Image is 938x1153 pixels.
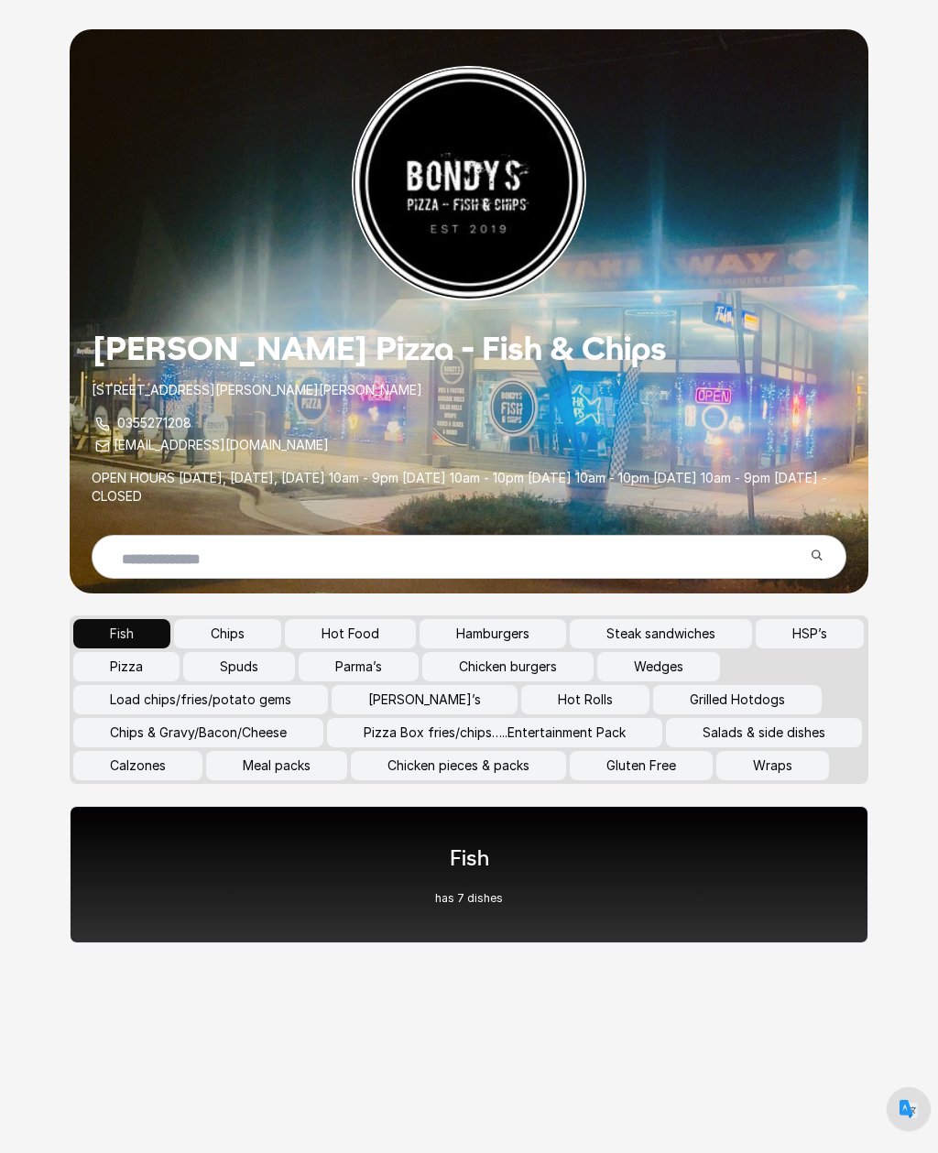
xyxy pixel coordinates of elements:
button: Calzones [73,751,202,780]
img: Restaurant Logo [352,66,586,300]
button: Wedges [597,652,720,681]
button: Gluten Free [570,751,713,780]
p: OPEN HOURS [DATE], [DATE], [DATE] 10am - 9pm [DATE] 10am - 10pm [DATE] 10am - 10pm [DATE] 10am - ... [92,469,846,506]
button: Chicken pieces & packs [351,751,566,780]
button: Load chips/fries/potato gems [73,685,328,714]
img: default.png [900,1100,918,1118]
button: Spuds [183,652,295,681]
p: [STREET_ADDRESS][PERSON_NAME][PERSON_NAME] [92,381,846,399]
button: Pizza [73,652,180,681]
button: Grilled Hotdogs [653,685,822,714]
button: Chips & Gravy/Bacon/Cheese [73,718,323,747]
button: Steak sandwiches [570,619,752,648]
button: HSP’s [756,619,864,648]
button: Parma’s [299,652,419,681]
button: Hot Rolls [521,685,649,714]
button: Fish [73,619,170,648]
h1: [PERSON_NAME] Pizza - Fish & Chips [92,330,846,366]
p: [EMAIL_ADDRESS][DOMAIN_NAME] [92,436,846,454]
button: [PERSON_NAME]’s [332,685,518,714]
button: Chicken burgers [422,652,594,681]
button: Hot Food [285,619,416,648]
a: 0355271208 [117,415,191,430]
button: Hamburgers [420,619,566,648]
button: Salads & side dishes [666,718,862,747]
button: Chips [174,619,281,648]
h1: Fish [435,843,503,873]
button: Pizza Box fries/chips…..Entertainment Pack [327,718,662,747]
p: has 7 dishes [435,891,503,906]
button: Wraps [716,751,829,780]
button: Meal packs [206,751,347,780]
